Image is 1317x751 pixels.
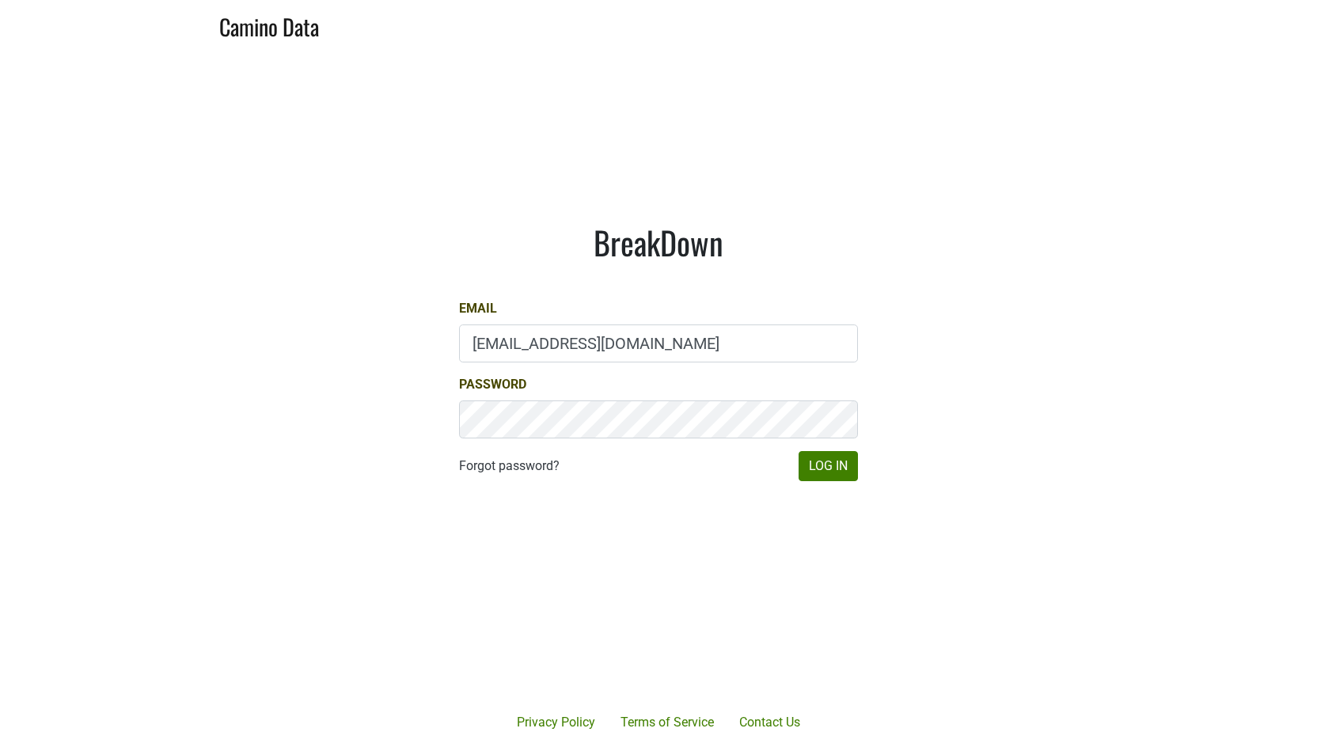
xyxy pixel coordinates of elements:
button: Log In [799,451,858,481]
label: Email [459,299,497,318]
a: Contact Us [727,707,813,738]
a: Forgot password? [459,457,560,476]
a: Privacy Policy [504,707,608,738]
h1: BreakDown [459,223,858,261]
a: Terms of Service [608,707,727,738]
a: Camino Data [219,6,319,44]
label: Password [459,375,526,394]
